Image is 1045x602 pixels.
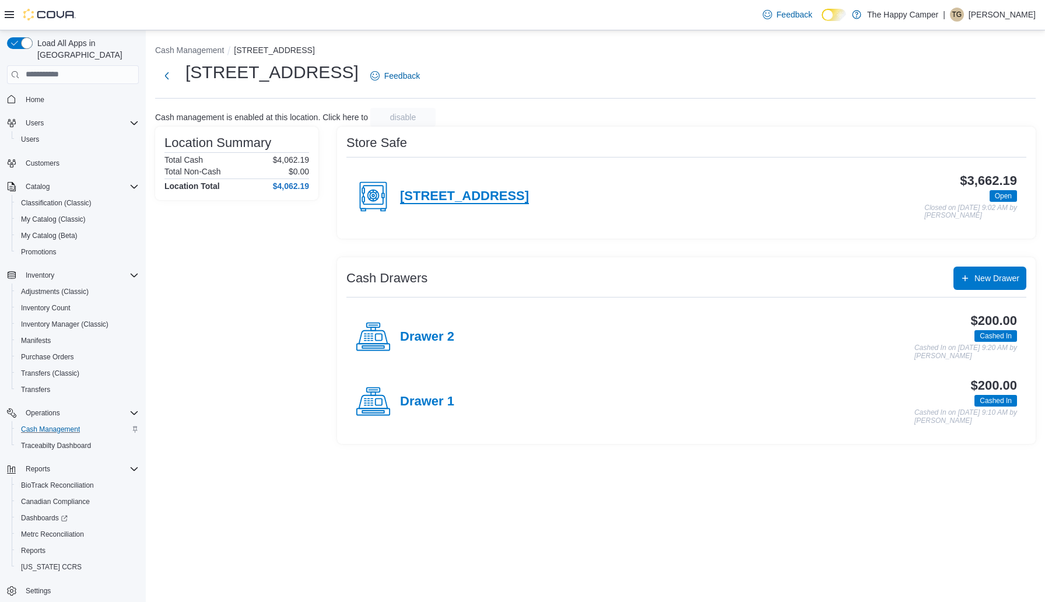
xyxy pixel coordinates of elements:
[12,244,143,260] button: Promotions
[26,159,59,168] span: Customers
[12,349,143,365] button: Purchase Orders
[273,181,309,191] h4: $4,062.19
[16,560,86,574] a: [US_STATE] CCRS
[21,425,80,434] span: Cash Management
[21,462,139,476] span: Reports
[16,350,79,364] a: Purchase Orders
[2,91,143,108] button: Home
[914,344,1017,360] p: Cashed In on [DATE] 9:20 AM by [PERSON_NAME]
[21,336,51,345] span: Manifests
[366,64,425,87] a: Feedback
[21,352,74,362] span: Purchase Orders
[21,156,139,170] span: Customers
[26,464,50,474] span: Reports
[16,301,139,315] span: Inventory Count
[16,527,139,541] span: Metrc Reconciliation
[155,45,224,55] button: Cash Management
[26,408,60,418] span: Operations
[16,245,139,259] span: Promotions
[16,422,139,436] span: Cash Management
[2,582,143,599] button: Settings
[867,8,938,22] p: The Happy Camper
[16,383,55,397] a: Transfers
[980,331,1012,341] span: Cashed In
[16,132,139,146] span: Users
[758,3,817,26] a: Feedback
[21,481,94,490] span: BioTrack Reconciliation
[26,271,54,280] span: Inventory
[400,394,454,409] h4: Drawer 1
[980,395,1012,406] span: Cashed In
[26,118,44,128] span: Users
[16,527,89,541] a: Metrc Reconciliation
[2,115,143,131] button: Users
[16,301,75,315] a: Inventory Count
[16,495,94,509] a: Canadian Compliance
[400,330,454,345] h4: Drawer 2
[16,511,72,525] a: Dashboards
[21,215,86,224] span: My Catalog (Classic)
[16,478,99,492] a: BioTrack Reconciliation
[12,195,143,211] button: Classification (Classic)
[21,369,79,378] span: Transfers (Classic)
[16,229,82,243] a: My Catalog (Beta)
[12,421,143,437] button: Cash Management
[16,366,139,380] span: Transfers (Classic)
[974,272,1019,284] span: New Drawer
[971,314,1017,328] h3: $200.00
[974,395,1017,407] span: Cashed In
[21,116,139,130] span: Users
[16,285,93,299] a: Adjustments (Classic)
[16,495,139,509] span: Canadian Compliance
[960,174,1017,188] h3: $3,662.19
[21,231,78,240] span: My Catalog (Beta)
[346,136,407,150] h3: Store Safe
[16,422,85,436] a: Cash Management
[26,95,44,104] span: Home
[12,211,143,228] button: My Catalog (Classic)
[164,181,220,191] h4: Location Total
[164,167,221,176] h6: Total Non-Cash
[21,93,49,107] a: Home
[2,178,143,195] button: Catalog
[164,136,271,150] h3: Location Summary
[16,350,139,364] span: Purchase Orders
[12,131,143,148] button: Users
[16,196,139,210] span: Classification (Classic)
[23,9,76,20] img: Cova
[21,135,39,144] span: Users
[924,204,1017,220] p: Closed on [DATE] 9:02 AM by [PERSON_NAME]
[21,247,57,257] span: Promotions
[21,287,89,296] span: Adjustments (Classic)
[21,303,71,313] span: Inventory Count
[155,64,178,87] button: Next
[21,530,84,539] span: Metrc Reconciliation
[21,513,68,523] span: Dashboards
[16,366,84,380] a: Transfers (Classic)
[12,316,143,332] button: Inventory Manager (Classic)
[12,542,143,559] button: Reports
[12,559,143,575] button: [US_STATE] CCRS
[21,406,139,420] span: Operations
[990,190,1017,202] span: Open
[16,212,90,226] a: My Catalog (Classic)
[12,332,143,349] button: Manifests
[16,212,139,226] span: My Catalog (Classic)
[16,132,44,146] a: Users
[33,37,139,61] span: Load All Apps in [GEOGRAPHIC_DATA]
[16,334,55,348] a: Manifests
[2,461,143,477] button: Reports
[21,92,139,107] span: Home
[185,61,359,84] h1: [STREET_ADDRESS]
[370,108,436,127] button: disable
[12,477,143,494] button: BioTrack Reconciliation
[16,511,139,525] span: Dashboards
[234,45,314,55] button: [STREET_ADDRESS]
[12,526,143,542] button: Metrc Reconciliation
[21,320,108,329] span: Inventory Manager (Classic)
[16,285,139,299] span: Adjustments (Classic)
[16,383,139,397] span: Transfers
[12,381,143,398] button: Transfers
[2,405,143,421] button: Operations
[21,584,55,598] a: Settings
